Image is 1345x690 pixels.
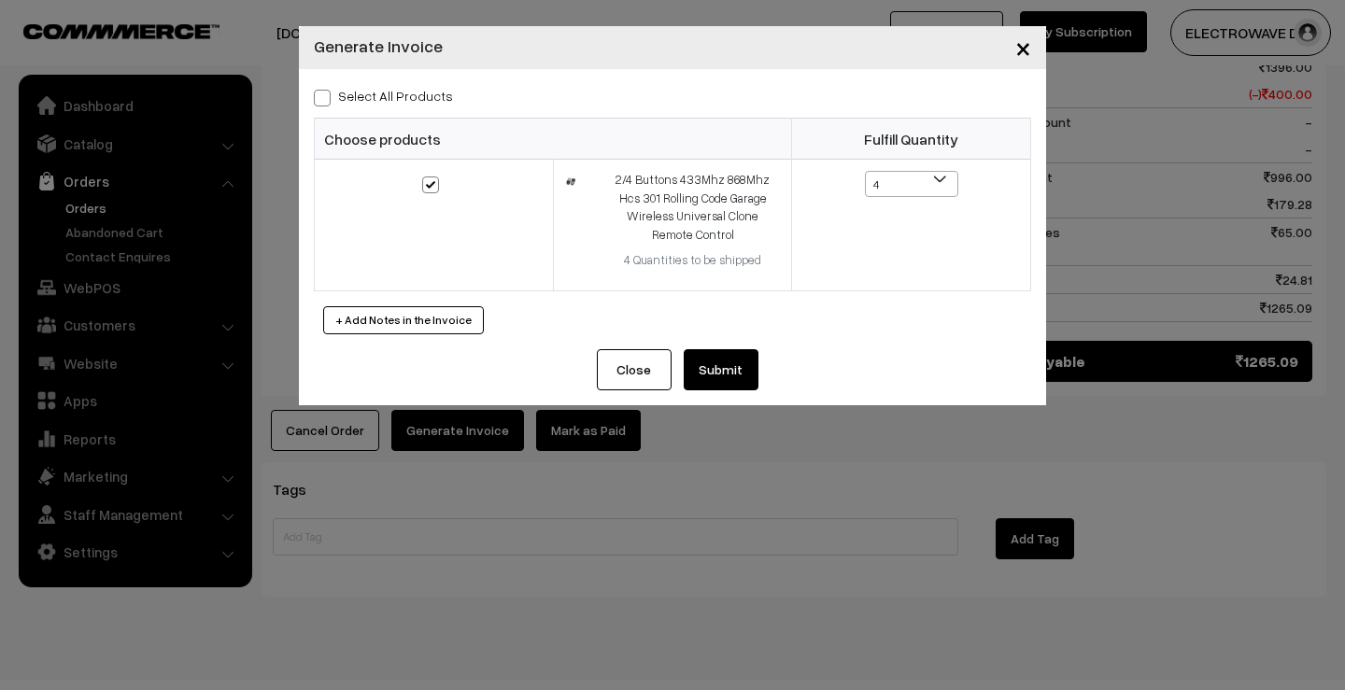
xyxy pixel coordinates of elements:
th: Choose products [315,119,792,160]
button: Close [597,349,672,390]
div: 2/4 Buttons 433Mhz 868Mhz Hcs 301 Rolling Code Garage Wireless Universal Clone Remote Control [605,171,780,244]
img: 16956407154962HTB1OVYrbifrK1RjSspbq6A4pFXa4.jpg [565,175,577,187]
div: 4 Quantities to be shipped [605,251,780,270]
h4: Generate Invoice [314,34,443,59]
button: Submit [684,349,758,390]
label: Select all Products [314,86,453,106]
button: Close [1000,19,1046,77]
span: 4 [865,171,958,197]
button: + Add Notes in the Invoice [323,306,484,334]
span: × [1015,30,1031,64]
span: 4 [866,172,957,198]
th: Fulfill Quantity [792,119,1031,160]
